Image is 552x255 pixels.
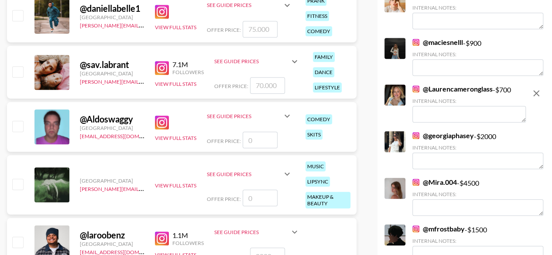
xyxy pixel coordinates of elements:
[412,38,463,47] a: @maciesnelll
[155,5,169,19] img: Instagram
[207,196,241,202] span: Offer Price:
[155,182,196,189] button: View Full Stats
[155,231,169,245] img: Instagram
[80,230,144,241] div: @ laroobenz
[412,179,419,186] img: Instagram
[155,24,196,31] button: View Full Stats
[412,85,493,93] a: @Laurencameronglass
[528,85,545,102] button: remove
[207,163,292,184] div: See Guide Prices
[80,14,144,20] div: [GEOGRAPHIC_DATA]
[80,241,144,247] div: [GEOGRAPHIC_DATA]
[207,171,282,177] div: See Guide Prices
[305,114,332,124] div: comedy
[412,131,543,169] div: - $ 2000
[172,231,204,240] div: 1.1M
[214,221,300,242] div: See Guide Prices
[207,27,241,33] span: Offer Price:
[243,132,278,148] input: 0
[412,131,474,140] a: @georgiaphasey
[172,60,204,69] div: 7.1M
[207,2,282,8] div: See Guide Prices
[305,11,329,21] div: fitness
[214,51,300,72] div: See Guide Prices
[207,105,292,126] div: See Guide Prices
[214,58,289,65] div: See Guide Prices
[207,138,241,144] span: Offer Price:
[305,26,332,36] div: comedy
[155,116,169,129] img: Instagram
[412,98,526,104] div: Internal Notes:
[155,135,196,141] button: View Full Stats
[155,81,196,87] button: View Full Stats
[305,192,350,208] div: makeup & beauty
[313,82,342,92] div: lifestyle
[305,129,322,139] div: skits
[313,67,334,77] div: dance
[412,225,419,232] img: Instagram
[412,178,543,216] div: - $ 4500
[80,20,209,29] a: [PERSON_NAME][EMAIL_ADDRESS][DOMAIN_NAME]
[412,238,543,244] div: Internal Notes:
[214,229,289,235] div: See Guide Prices
[313,52,335,62] div: family
[80,114,144,125] div: @ Aldoswaggy
[80,77,209,85] a: [PERSON_NAME][EMAIL_ADDRESS][DOMAIN_NAME]
[80,131,168,139] a: [EMAIL_ADDRESS][DOMAIN_NAME]
[250,77,285,94] input: 70.000
[412,144,543,151] div: Internal Notes:
[305,161,326,171] div: music
[80,177,144,184] div: [GEOGRAPHIC_DATA]
[412,51,543,58] div: Internal Notes:
[172,69,204,75] div: Followers
[80,70,144,77] div: [GEOGRAPHIC_DATA]
[412,85,419,92] img: Instagram
[80,59,144,70] div: @ sav.labrant
[412,132,419,139] img: Instagram
[412,39,419,46] img: Instagram
[155,61,169,75] img: Instagram
[412,85,526,122] div: - $ 700
[80,125,144,131] div: [GEOGRAPHIC_DATA]
[214,83,248,89] span: Offer Price:
[412,191,543,197] div: Internal Notes:
[412,224,465,233] a: @mfrostbaby
[243,21,278,37] input: 75.000
[207,113,282,119] div: See Guide Prices
[305,177,330,187] div: lipsync
[80,184,209,192] a: [PERSON_NAME][EMAIL_ADDRESS][DOMAIN_NAME]
[172,240,204,246] div: Followers
[412,178,457,187] a: @Mira.004
[243,190,278,206] input: 0
[80,3,144,14] div: @ daniellabelle1
[412,4,543,11] div: Internal Notes:
[412,38,543,76] div: - $ 900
